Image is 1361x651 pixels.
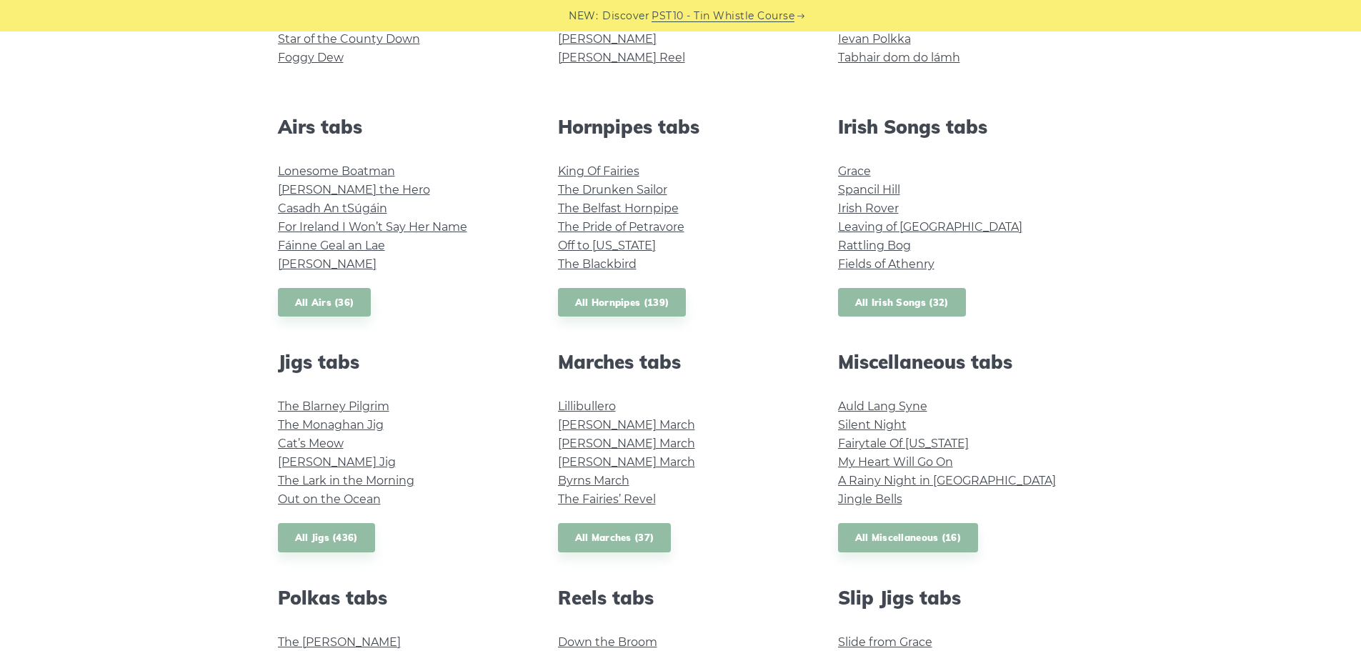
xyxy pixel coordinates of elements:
[278,288,372,317] a: All Airs (36)
[558,492,656,506] a: The Fairies’ Revel
[558,455,695,469] a: [PERSON_NAME] March
[838,32,911,46] a: Ievan Polkka
[558,220,684,234] a: The Pride of Petravore
[838,351,1084,373] h2: Miscellaneous tabs
[278,116,524,138] h2: Airs tabs
[278,202,387,215] a: Casadh An tSúgáin
[838,635,932,649] a: Slide from Grace
[838,474,1056,487] a: A Rainy Night in [GEOGRAPHIC_DATA]
[558,418,695,432] a: [PERSON_NAME] March
[278,587,524,609] h2: Polkas tabs
[278,183,430,197] a: [PERSON_NAME] the Hero
[278,635,401,649] a: The [PERSON_NAME]
[558,202,679,215] a: The Belfast Hornpipe
[558,587,804,609] h2: Reels tabs
[838,51,960,64] a: Tabhair dom do lámh
[558,164,639,178] a: King Of Fairies
[558,32,657,46] a: [PERSON_NAME]
[558,257,637,271] a: The Blackbird
[838,239,911,252] a: Rattling Bog
[278,220,467,234] a: For Ireland I Won’t Say Her Name
[838,183,900,197] a: Spancil Hill
[838,523,979,552] a: All Miscellaneous (16)
[558,183,667,197] a: The Drunken Sailor
[278,523,375,552] a: All Jigs (436)
[278,164,395,178] a: Lonesome Boatman
[558,437,695,450] a: [PERSON_NAME] March
[558,351,804,373] h2: Marches tabs
[278,239,385,252] a: Fáinne Geal an Lae
[602,8,649,24] span: Discover
[838,587,1084,609] h2: Slip Jigs tabs
[558,288,687,317] a: All Hornpipes (139)
[558,51,685,64] a: [PERSON_NAME] Reel
[278,351,524,373] h2: Jigs tabs
[558,474,629,487] a: Byrns March
[838,220,1022,234] a: Leaving of [GEOGRAPHIC_DATA]
[278,492,381,506] a: Out on the Ocean
[838,455,953,469] a: My Heart Will Go On
[278,257,377,271] a: [PERSON_NAME]
[278,399,389,413] a: The Blarney Pilgrim
[558,116,804,138] h2: Hornpipes tabs
[838,492,902,506] a: Jingle Bells
[838,399,927,413] a: Auld Lang Syne
[838,257,934,271] a: Fields of Athenry
[278,51,344,64] a: Foggy Dew
[278,455,396,469] a: [PERSON_NAME] Jig
[278,32,420,46] a: Star of the County Down
[569,8,598,24] span: NEW:
[558,399,616,413] a: Lillibullero
[558,635,657,649] a: Down the Broom
[278,437,344,450] a: Cat’s Meow
[838,164,871,178] a: Grace
[838,202,899,215] a: Irish Rover
[278,418,384,432] a: The Monaghan Jig
[278,474,414,487] a: The Lark in the Morning
[838,437,969,450] a: Fairytale Of [US_STATE]
[652,8,794,24] a: PST10 - Tin Whistle Course
[838,418,907,432] a: Silent Night
[558,523,672,552] a: All Marches (37)
[838,116,1084,138] h2: Irish Songs tabs
[838,288,966,317] a: All Irish Songs (32)
[558,239,656,252] a: Off to [US_STATE]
